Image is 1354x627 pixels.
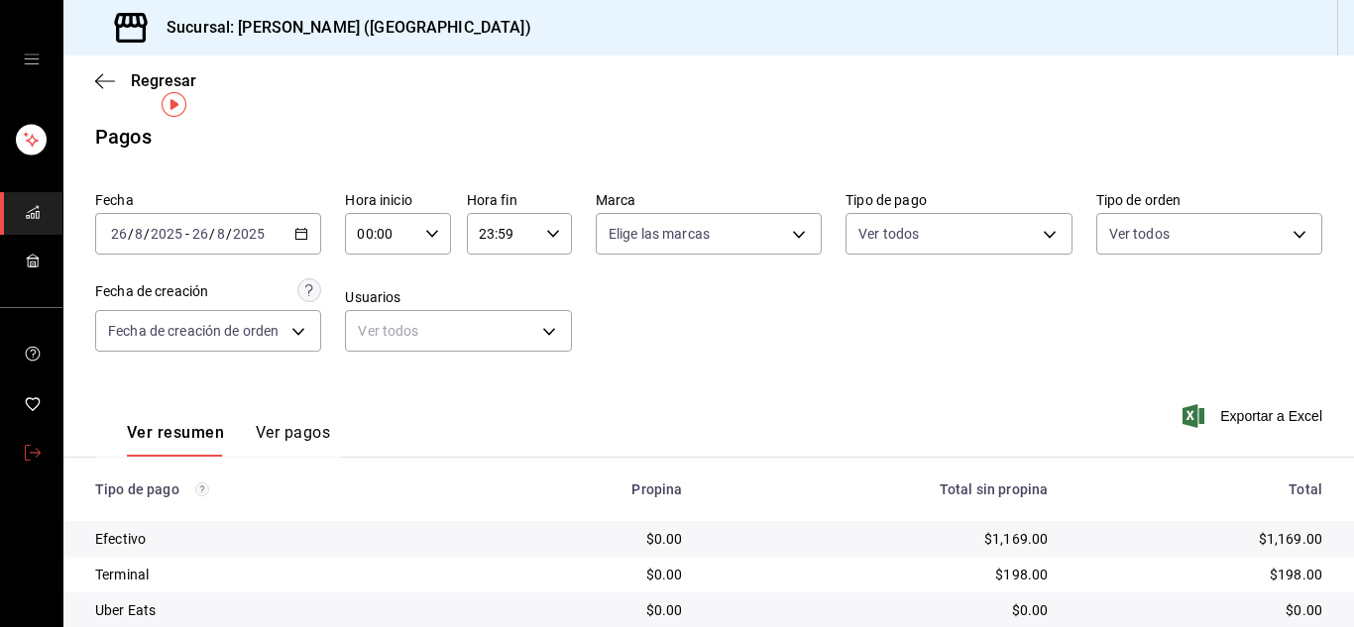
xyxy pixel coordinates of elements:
[467,193,572,207] label: Hora fin
[1079,529,1322,549] div: $1,169.00
[345,310,571,352] div: Ver todos
[95,565,468,584] div: Terminal
[144,226,150,242] span: /
[95,122,152,152] div: Pagos
[256,423,330,457] button: Ver pagos
[1186,404,1322,428] button: Exportar a Excel
[108,321,279,341] span: Fecha de creación de orden
[1079,481,1322,497] div: Total
[1096,193,1322,207] label: Tipo de orden
[24,52,40,67] button: open drawer
[226,226,232,242] span: /
[500,481,682,497] div: Propina
[95,71,196,90] button: Regresar
[345,193,450,207] label: Hora inicio
[345,290,571,304] label: Usuarios
[127,423,330,457] div: navigation tabs
[127,423,224,457] button: Ver resumen
[1079,565,1322,584] div: $198.00
[209,226,215,242] span: /
[195,482,209,496] svg: Los pagos realizados con Pay y otras terminales son montos brutos.
[858,224,919,244] span: Ver todos
[1079,600,1322,620] div: $0.00
[131,71,196,90] span: Regresar
[162,92,186,117] img: Tooltip marker
[151,16,531,40] h3: Sucursal: [PERSON_NAME] ([GEOGRAPHIC_DATA])
[95,481,468,497] div: Tipo de pago
[715,481,1049,497] div: Total sin propina
[216,226,226,242] input: --
[185,226,189,242] span: -
[134,226,144,242] input: --
[1109,224,1170,244] span: Ver todos
[596,193,822,207] label: Marca
[715,565,1049,584] div: $198.00
[191,226,209,242] input: --
[500,600,682,620] div: $0.00
[846,193,1072,207] label: Tipo de pago
[609,224,710,244] span: Elige las marcas
[95,600,468,620] div: Uber Eats
[500,529,682,549] div: $0.00
[128,226,134,242] span: /
[715,600,1049,620] div: $0.00
[95,193,321,207] label: Fecha
[500,565,682,584] div: $0.00
[95,529,468,549] div: Efectivo
[715,529,1049,549] div: $1,169.00
[110,226,128,242] input: --
[95,281,208,302] div: Fecha de creación
[232,226,266,242] input: ----
[150,226,183,242] input: ----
